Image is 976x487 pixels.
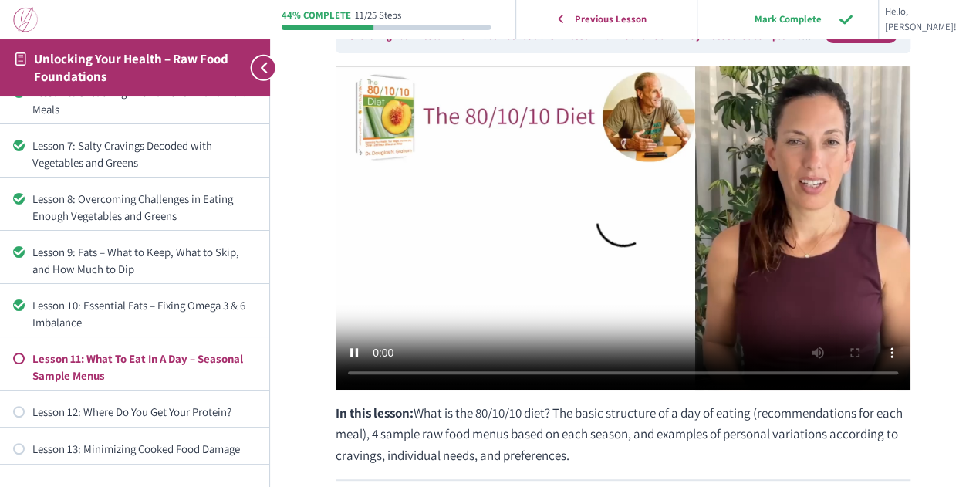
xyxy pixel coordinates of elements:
a: Unlocking Your Health – Raw Food Foundations [34,50,228,85]
div: Lesson 7: Salty Cravings Decoded with Vegetables and Greens [32,137,256,171]
strong: In this lesson: [336,404,414,421]
a: Previous Lesson [520,3,692,35]
a: Completed Lesson 7: Salty Cravings Decoded with Vegetables and Greens [13,137,256,171]
p: What is the 80/10/10 diet? The basic structure of a day of eating (recommendations for each meal)... [336,403,910,466]
input: Mark Complete [714,3,861,35]
div: 11/25 Steps [355,11,401,21]
button: Toggle sidebar navigation [242,39,270,96]
a: Completed Lesson 10: Essential Fats – Fixing Omega 3 & 6 Imbalance [13,297,256,330]
div: Not started [13,353,25,364]
div: Not started [13,406,25,418]
div: Lesson 9: Fats – What to Keep, What to Skip, and How Much to Dip [32,244,256,277]
span: Hello, [PERSON_NAME]! [885,4,957,36]
a: Not started Lesson 13: Minimizing Cooked Food Damage [13,441,256,457]
div: Lesson 10: Essential Fats – Fixing Omega 3 & 6 Imbalance [32,297,256,330]
div: Completed [13,140,25,151]
div: Not started [13,443,25,455]
div: Lesson 8: Overcoming Challenges in Eating Enough Vegetables and Greens [32,191,256,224]
div: Completed [13,193,25,205]
a: Completed Lesson 9: Fats – What to Keep, What to Skip, and How Much to Dip [13,244,256,277]
div: Completed [13,299,25,311]
a: Completed Lesson 8: Overcoming Challenges in Eating Enough Vegetables and Greens [13,191,256,224]
a: Not started Lesson 12: Where Do You Get Your Protein? [13,404,256,420]
div: 44% Complete [282,11,351,21]
div: Lesson 6: Unlocking The Power Of Mono Fruit Meals [32,84,256,117]
a: Completed Lesson 6: Unlocking The Power Of Mono Fruit Meals [13,84,256,117]
span: Previous Lesson [565,13,657,25]
a: Not started Lesson 11: What To Eat In A Day – Seasonal Sample Menus [13,350,256,384]
div: Lesson 11: What To Eat In A Day – Seasonal Sample Menus [32,350,256,384]
div: Completed [13,246,25,258]
div: Lesson 12: Where Do You Get Your Protein? [32,404,256,420]
a: Unlocking Your Health – Raw Food Foundations [349,29,555,42]
div: Lesson 13: Minimizing Cooked Food Damage [32,441,256,457]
